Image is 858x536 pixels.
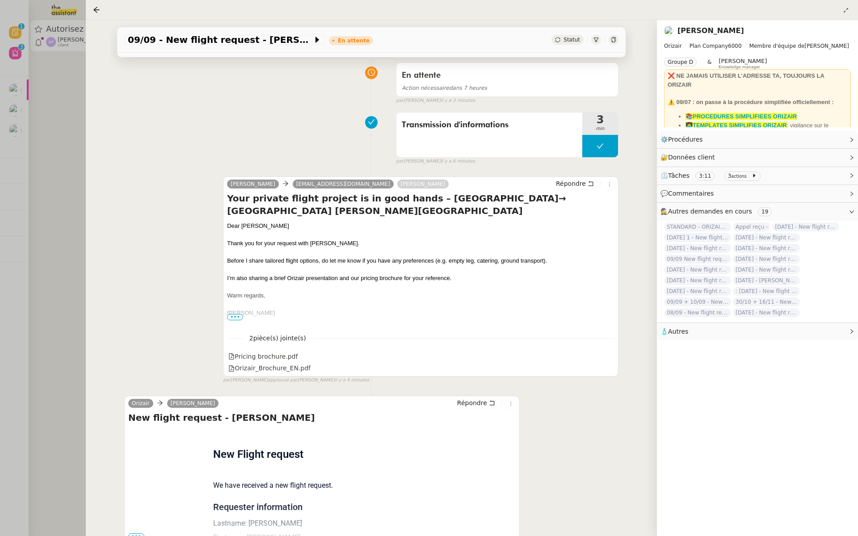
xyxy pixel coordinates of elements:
[719,65,760,70] span: Knowledge manager
[719,58,767,69] app-user-label: Knowledge manager
[668,136,703,143] span: Procédures
[227,310,275,316] span: [PERSON_NAME]
[441,158,475,165] span: il y a 6 minutes
[664,42,851,50] span: [PERSON_NAME]
[733,287,800,296] span: : [DATE] - New flight request - [PERSON_NAME]
[657,323,858,340] div: 🧴Autres
[664,297,731,306] span: 09/09 + 10/09 - New flight request - [PERSON_NAME]
[227,240,359,247] span: Thank you for your request with [PERSON_NAME].
[402,85,487,91] span: dans 7 heures
[457,398,487,407] span: Répondre
[128,399,153,407] a: Orizair
[228,352,298,362] div: Pricing brochure.pdf
[664,287,731,296] span: [DATE] - New flight request - [PERSON_NAME]
[728,43,742,49] span: 6000
[664,233,731,242] span: [DATE] 1 - New flight request - [PERSON_NAME]
[664,308,731,317] span: 08/09 - New flight request - [PERSON_NAME]
[396,158,404,165] span: par
[668,172,690,179] span: Tâches
[660,190,718,197] span: 💬
[167,399,219,407] a: [PERSON_NAME]
[227,222,614,230] div: Dear [PERSON_NAME]
[553,179,597,188] button: Répondre
[227,257,547,264] span: Before I share tailored flight options, do let me know if you have any preferences (e.g. empty le...
[657,149,858,166] div: 🔐Données client
[441,97,475,105] span: il y a 3 minutes
[719,58,767,64] span: [PERSON_NAME]
[733,233,800,242] span: [DATE] - New flight request - [PERSON_NAME]
[268,377,298,384] span: approuvé par
[758,207,772,216] nz-tag: 19
[296,181,390,187] span: [EMAIL_ADDRESS][DOMAIN_NAME]
[664,276,731,285] span: [DATE] - New flight request - [PERSON_NAME]
[213,502,431,512] p: Requester information
[690,43,728,49] span: Plan Company
[582,125,618,133] span: min
[227,275,451,281] span: I’m also sharing a brief Orizair presentation and our pricing brochure for your reference.
[686,121,847,147] li: : vigilance sur le dashboard utiliser uniquement les templates avec ✈️Orizair pour éviter les con...
[556,179,586,188] span: Répondre
[223,377,231,384] span: par
[227,314,243,320] span: •••
[660,208,775,215] span: 🕵️
[733,265,800,274] span: [DATE] - New flight request - [PERSON_NAME]
[728,173,732,179] span: 3
[228,363,311,373] div: Orizair_Brochure_EN.pdf
[657,185,858,202] div: 💬Commentaires
[396,97,475,105] small: [PERSON_NAME]
[564,37,580,43] span: Statut
[733,308,800,317] span: [DATE] - New flight request - [PERSON_NAME][GEOGRAPHIC_DATA][GEOGRAPHIC_DATA]
[660,134,707,145] span: ⚙️
[213,480,431,491] p: We have received a new flight request.
[731,174,747,179] small: actions
[213,518,431,529] p: Lastname: [PERSON_NAME]
[664,255,731,264] span: 09/09 New flight request - [PERSON_NAME]
[338,38,370,43] div: En attente
[733,276,800,285] span: [DATE] - [PERSON_NAME]
[660,152,719,163] span: 🔐
[668,208,752,215] span: Autres demandes en cours
[772,222,839,231] span: [DATE] - New flight request - [PERSON_NAME]
[402,85,449,91] span: Action nécessaire
[668,328,688,335] span: Autres
[397,180,449,188] a: [PERSON_NAME]
[213,446,431,462] h1: New Flight request
[733,244,800,253] span: [DATE] - New flight request - [PERSON_NAME]
[243,333,312,343] span: 2
[695,172,715,180] nz-tag: 3:11
[402,118,577,132] span: Transmission d'informations
[454,398,498,408] button: Répondre
[128,411,516,424] h4: New flight request - [PERSON_NAME]
[664,222,731,231] span: STANDARD - ORIZAIR - septembre 2025
[733,297,800,306] span: 30/10 + 16/11 - New flight request - [PERSON_NAME]
[664,58,697,67] nz-tag: Groupe D
[402,71,441,80] span: En attente
[733,255,800,264] span: [DATE] - New flight request - [PERSON_NAME]
[657,167,858,184] div: ⏲️Tâches 3:11 3actions
[660,172,764,179] span: ⏲️
[749,43,805,49] span: Membre d'équipe de
[707,58,711,69] span: &
[396,158,475,165] small: [PERSON_NAME]
[668,72,824,88] strong: ❌ NE JAMAIS UTILISER L'ADRESSE TA, TOUJOURS LA ORIZAIR
[128,35,313,44] span: 09/09 - New flight request - [PERSON_NAME]
[227,292,265,299] span: Warm regards,
[227,192,614,217] h4: Your private flight project is in good hands – [GEOGRAPHIC_DATA]→ [GEOGRAPHIC_DATA] [PERSON_NAME]...
[664,26,674,36] img: users%2FC9SBsJ0duuaSgpQFj5LgoEX8n0o2%2Favatar%2Fec9d51b8-9413-4189-adfb-7be4d8c96a3c
[733,222,770,231] span: Appel reçu -
[335,377,369,384] span: il y a 4 minutes
[668,99,833,105] strong: ⚠️ 09/07 : on passe à la procédure simplifiée officiellement :
[657,203,858,220] div: 🕵️Autres demandes en cours 19
[223,377,369,384] small: [PERSON_NAME] [PERSON_NAME]
[664,43,682,49] span: Orizair
[686,113,797,120] a: 📚PROCEDURES SIMPLIFIEES ORIZAIR
[664,244,731,253] span: [DATE] - New flight request - Dema Alz
[396,97,404,105] span: par
[582,114,618,125] span: 3
[677,26,744,35] a: [PERSON_NAME]
[660,328,688,335] span: 🧴
[253,335,306,342] span: pièce(s) jointe(s)
[686,122,787,129] a: 👩‍💻TEMPLATES SIMPLIFIES ORIZAIR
